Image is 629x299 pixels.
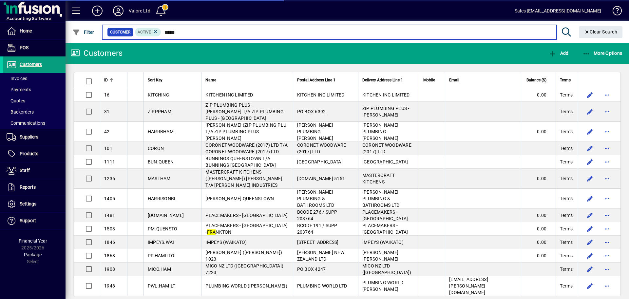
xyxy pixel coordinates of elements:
a: Communications [3,117,66,129]
a: Suppliers [3,129,66,145]
span: MASTERCRAFT KITCHENS ([PERSON_NAME]) [PERSON_NAME] T/A [PERSON_NAME] INDUSTRIES [205,169,282,188]
a: Reports [3,179,66,196]
span: [STREET_ADDRESS] [297,240,339,245]
span: Financial Year [19,238,47,244]
span: Package [24,252,42,257]
span: Postal Address Line 1 [297,76,335,84]
span: KITCHEN INC LIMITED [362,92,410,97]
a: Support [3,213,66,229]
span: [DOMAIN_NAME] 5151 [297,176,345,181]
button: Filter [71,26,96,38]
span: 1908 [104,267,115,272]
span: Staff [20,168,30,173]
span: Payments [7,87,31,92]
button: More options [602,210,612,221]
div: Mobile [423,76,441,84]
button: More options [602,281,612,291]
span: 1481 [104,213,115,218]
span: [PERSON_NAME] NEW ZEALAND LTD [297,250,344,262]
td: 0.00 [521,236,556,249]
span: Customers [20,62,42,67]
a: Home [3,23,66,39]
a: Quotes [3,95,66,106]
span: Terms [560,175,573,182]
span: PLACEMAKERS - [GEOGRAPHIC_DATA] - NKTON [205,223,288,235]
span: Email [449,76,459,84]
span: Terms [560,108,573,115]
button: Edit [585,143,595,154]
mat-chip: Activation Status: Active [135,28,161,36]
span: KITCHINC [148,92,169,97]
td: 0.00 [521,222,556,236]
button: More options [602,106,612,117]
span: BCODE 191 / SUPP 203764 [297,223,337,235]
a: Products [3,146,66,162]
button: More Options [581,47,624,59]
span: Reports [20,184,36,190]
span: PM.QUENSTO [148,226,178,231]
button: More options [602,193,612,204]
button: Edit [585,281,595,291]
button: Edit [585,210,595,221]
span: MASTHAM [148,176,171,181]
button: Add [87,5,108,17]
div: Name [205,76,289,84]
a: Staff [3,162,66,179]
span: Support [20,218,36,223]
span: Terms [560,225,573,232]
span: ZIP PLUMBING PLUS - [PERSON_NAME] [362,106,410,117]
span: PO BOX 6392 [297,109,326,114]
span: Terms [560,283,573,289]
span: 16 [104,92,110,97]
button: Edit [585,106,595,117]
span: [EMAIL_ADDRESS][PERSON_NAME][DOMAIN_NAME] [449,277,488,295]
a: Settings [3,196,66,212]
span: Clear Search [584,29,618,34]
a: Payments [3,84,66,95]
button: Edit [585,126,595,137]
span: PO BOX 4247 [297,267,326,272]
button: More options [602,224,612,234]
span: IMPEYS.WAI [148,240,174,245]
div: Valore Ltd [129,6,150,16]
span: Active [138,30,151,34]
span: PLACEMAKERS - [GEOGRAPHIC_DATA] [362,209,408,221]
span: [PERSON_NAME] [PERSON_NAME] [362,250,398,262]
span: Terms [560,159,573,165]
span: Terms [560,239,573,246]
span: PWL.HAMILT [148,283,176,288]
span: Suppliers [20,134,38,139]
button: More options [602,157,612,167]
span: PP.HAMILTO [148,253,175,258]
span: Add [549,51,568,56]
a: POS [3,40,66,56]
span: PLACEMAKERS - [GEOGRAPHIC_DATA] [205,213,288,218]
button: More options [602,250,612,261]
span: [PERSON_NAME] QUEENSTOWN [205,196,274,201]
button: Edit [585,237,595,247]
span: Name [205,76,216,84]
td: 0.00 [521,122,556,142]
td: 0.00 [521,88,556,102]
span: [DOMAIN_NAME] [148,213,184,218]
span: 31 [104,109,110,114]
span: MICO.HAM [148,267,171,272]
span: [PERSON_NAME] PLUMBING [PERSON_NAME] [297,122,333,141]
td: 0.00 [521,249,556,263]
span: MICO NZ LTD ([GEOGRAPHIC_DATA]) [362,263,411,275]
td: 0.00 [521,209,556,222]
span: Terms [560,266,573,272]
span: ID [104,76,108,84]
span: IMPEYS (WAIKATO) [362,240,404,245]
span: Communications [7,120,45,126]
span: ZIP PLUMBING PLUS - [PERSON_NAME] T/A ZIP PLUMBING PLUS - [GEOGRAPHIC_DATA] [205,102,284,121]
span: Backorders [7,109,34,115]
span: Invoices [7,76,27,81]
span: HARRISONBL [148,196,177,201]
span: 101 [104,146,112,151]
span: KITCHEN INC LIMITED [297,92,345,97]
span: MICO NZ LTD ([GEOGRAPHIC_DATA]) 7223 [205,263,283,275]
span: HARRBHAM [148,129,174,134]
div: Customers [70,48,123,58]
button: More options [602,143,612,154]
